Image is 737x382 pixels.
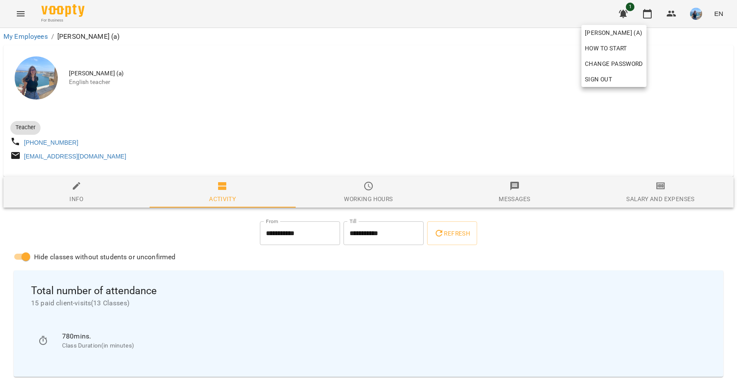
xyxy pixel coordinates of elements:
[581,56,646,71] a: Change Password
[585,43,627,53] span: How to start
[581,71,646,87] button: Sign Out
[581,40,631,56] a: How to start
[585,74,612,84] span: Sign Out
[585,59,643,69] span: Change Password
[581,25,646,40] a: [PERSON_NAME] (а)
[585,28,643,38] span: [PERSON_NAME] (а)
